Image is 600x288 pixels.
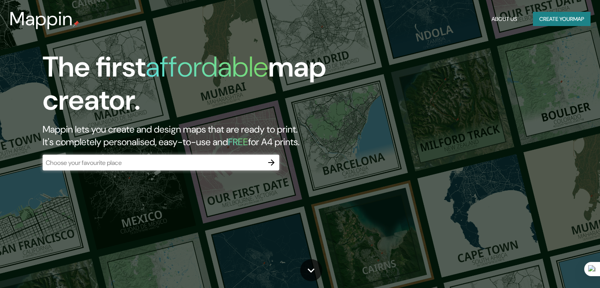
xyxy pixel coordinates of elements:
[228,136,248,148] h5: FREE
[488,12,520,26] button: About Us
[9,8,73,30] h3: Mappin
[43,158,264,167] input: Choose your favourite place
[43,123,343,148] h2: Mappin lets you create and design maps that are ready to print. It's completely personalised, eas...
[73,21,79,27] img: mappin-pin
[533,12,591,26] button: Create yourmap
[43,50,343,123] h1: The first map creator.
[146,49,268,85] h1: affordable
